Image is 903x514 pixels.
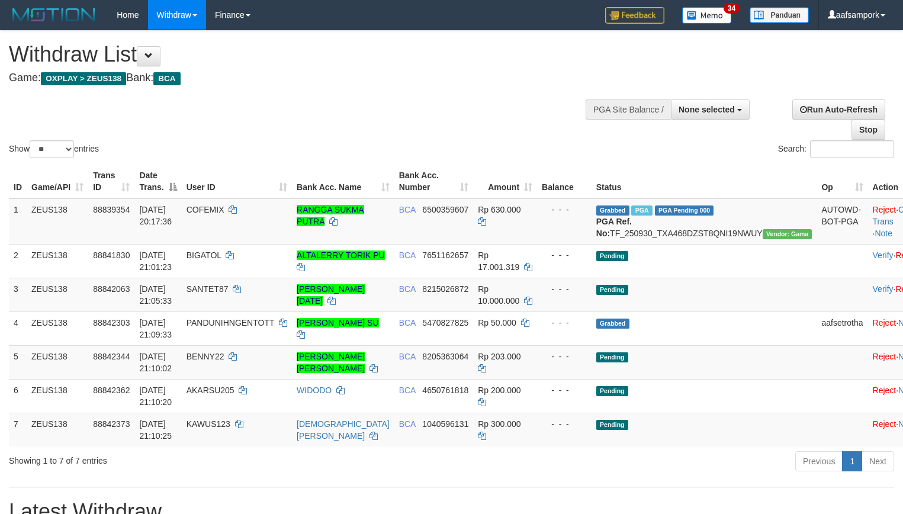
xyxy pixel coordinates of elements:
[875,229,892,238] a: Note
[542,204,587,216] div: - - -
[27,413,88,446] td: ZEUS138
[9,6,99,24] img: MOTION_logo.png
[724,3,740,14] span: 34
[153,72,180,85] span: BCA
[422,250,468,260] span: Copy 7651162657 to clipboard
[422,352,468,361] span: Copy 8205363064 to clipboard
[763,229,812,239] span: Vendor URL: https://trx31.1velocity.biz
[842,451,862,471] a: 1
[873,250,894,260] a: Verify
[187,205,224,214] span: COFEMIX
[478,419,520,429] span: Rp 300.000
[139,419,172,441] span: [DATE] 21:10:25
[596,205,629,216] span: Grabbed
[88,165,134,198] th: Trans ID: activate to sort column ascending
[139,284,172,306] span: [DATE] 21:05:33
[542,317,587,329] div: - - -
[9,43,590,66] h1: Withdraw List
[399,318,416,327] span: BCA
[399,205,416,214] span: BCA
[27,165,88,198] th: Game/API: activate to sort column ascending
[851,120,885,140] a: Stop
[478,386,520,395] span: Rp 200.000
[27,278,88,311] td: ZEUS138
[9,311,27,345] td: 4
[795,451,843,471] a: Previous
[817,165,867,198] th: Op: activate to sort column ascending
[93,205,130,214] span: 88839354
[297,205,364,226] a: RANGGA SUKMA PUTRA
[9,198,27,245] td: 1
[297,284,365,306] a: [PERSON_NAME][DATE]
[422,205,468,214] span: Copy 6500359607 to clipboard
[873,386,896,395] a: Reject
[27,198,88,245] td: ZEUS138
[682,7,732,24] img: Button%20Memo.svg
[592,198,817,245] td: TF_250930_TXA468DZST8QNI19NWUY
[139,250,172,272] span: [DATE] 21:01:23
[27,345,88,379] td: ZEUS138
[605,7,664,24] img: Feedback.jpg
[478,284,519,306] span: Rp 10.000.000
[187,318,275,327] span: PANDUNIHNGENTOTT
[873,318,896,327] a: Reject
[93,250,130,260] span: 88841830
[187,250,221,260] span: BIGATOL
[30,140,74,158] select: Showentries
[9,72,590,84] h4: Game: Bank:
[399,419,416,429] span: BCA
[27,379,88,413] td: ZEUS138
[542,249,587,261] div: - - -
[586,99,671,120] div: PGA Site Balance /
[9,278,27,311] td: 3
[139,205,172,226] span: [DATE] 20:17:36
[27,244,88,278] td: ZEUS138
[810,140,894,158] input: Search:
[399,284,416,294] span: BCA
[537,165,592,198] th: Balance
[93,352,130,361] span: 88842344
[399,386,416,395] span: BCA
[93,318,130,327] span: 88842303
[9,345,27,379] td: 5
[297,352,365,373] a: [PERSON_NAME] [PERSON_NAME]
[93,386,130,395] span: 88842362
[394,165,474,198] th: Bank Acc. Number: activate to sort column ascending
[139,352,172,373] span: [DATE] 21:10:02
[9,450,367,467] div: Showing 1 to 7 of 7 entries
[422,386,468,395] span: Copy 4650761818 to clipboard
[679,105,735,114] span: None selected
[187,352,224,361] span: BENNY22
[873,419,896,429] a: Reject
[422,419,468,429] span: Copy 1040596131 to clipboard
[9,244,27,278] td: 2
[93,419,130,429] span: 88842373
[9,379,27,413] td: 6
[422,284,468,294] span: Copy 8215026872 to clipboard
[592,165,817,198] th: Status
[750,7,809,23] img: panduan.png
[862,451,894,471] a: Next
[478,352,520,361] span: Rp 203.000
[422,318,468,327] span: Copy 5470827825 to clipboard
[297,419,390,441] a: [DEMOGRAPHIC_DATA][PERSON_NAME]
[139,318,172,339] span: [DATE] 21:09:33
[596,352,628,362] span: Pending
[478,250,519,272] span: Rp 17.001.319
[873,205,896,214] a: Reject
[187,386,234,395] span: AKARSU205
[139,386,172,407] span: [DATE] 21:10:20
[596,251,628,261] span: Pending
[671,99,750,120] button: None selected
[478,205,520,214] span: Rp 630.000
[134,165,181,198] th: Date Trans.: activate to sort column descending
[631,205,652,216] span: Marked by aafsolysreylen
[596,217,632,238] b: PGA Ref. No:
[297,386,332,395] a: WIDODO
[41,72,126,85] span: OXPLAY > ZEUS138
[9,165,27,198] th: ID
[478,318,516,327] span: Rp 50.000
[542,418,587,430] div: - - -
[542,351,587,362] div: - - -
[778,140,894,158] label: Search:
